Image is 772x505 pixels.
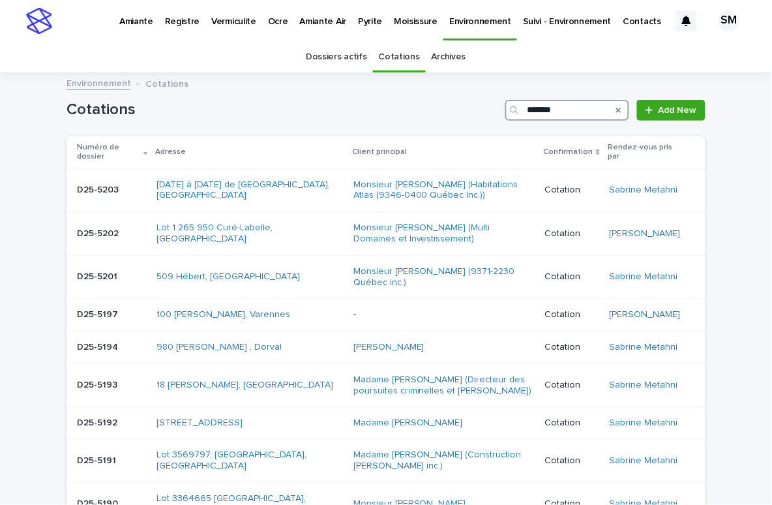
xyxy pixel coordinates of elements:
[543,145,593,159] p: Confirmation
[544,271,599,283] p: Cotation
[353,375,534,397] a: Madame [PERSON_NAME] (Directeur des poursuites criminelles et [PERSON_NAME])
[432,42,466,72] a: Archives
[77,416,120,429] p: D25-5192
[353,266,534,288] a: Monsieur [PERSON_NAME] (9371-2230 Québec inc.)
[145,76,188,90] p: Cotations
[67,168,705,212] tr: D25-5203D25-5203 [DATE] à [DATE] de [GEOGRAPHIC_DATA], [GEOGRAPHIC_DATA] Monsieur [PERSON_NAME] (...
[77,453,119,467] p: D25-5191
[544,380,599,391] p: Cotation
[544,309,599,320] p: Cotation
[610,185,678,196] a: Sabrine Metahni
[155,145,186,159] p: Adresse
[156,309,290,320] a: 100 [PERSON_NAME], Varennes
[156,179,343,202] a: [DATE] à [DATE] de [GEOGRAPHIC_DATA], [GEOGRAPHIC_DATA]
[610,342,678,353] a: Sabrine Metahni
[610,456,678,467] a: Sabrine Metahni
[610,418,678,429] a: Sabrine Metahni
[77,269,120,283] p: D25-5201
[505,100,629,121] input: Search
[77,182,121,196] p: D25-5203
[608,140,685,164] p: Rendez-vous pris par
[610,228,681,239] a: [PERSON_NAME]
[353,309,534,320] p: -
[67,363,705,407] tr: D25-5193D25-5193 18 [PERSON_NAME], [GEOGRAPHIC_DATA] Madame [PERSON_NAME] (Directeur des poursuit...
[156,342,282,353] a: 980 [PERSON_NAME] , Dorval
[77,226,121,239] p: D25-5202
[156,271,300,283] a: 509 Hébert, [GEOGRAPHIC_DATA]
[156,450,343,472] a: Lot 3569797, [GEOGRAPHIC_DATA], [GEOGRAPHIC_DATA]
[26,8,52,34] img: stacker-logo-s-only.png
[67,407,705,440] tr: D25-5192D25-5192 [STREET_ADDRESS] Madame [PERSON_NAME] CotationSabrine Metahni
[610,380,678,391] a: Sabrine Metahni
[659,106,697,115] span: Add New
[544,185,599,196] p: Cotation
[67,212,705,256] tr: D25-5202D25-5202 Lot 1 265 950 Curé-Labelle, [GEOGRAPHIC_DATA] Monsieur [PERSON_NAME] (Multi Doma...
[353,222,534,245] a: Monsieur [PERSON_NAME] (Multi Domaines et Investissement)
[156,380,333,391] a: 18 [PERSON_NAME], [GEOGRAPHIC_DATA]
[637,100,705,121] a: Add New
[352,145,407,159] p: Client principal
[353,342,424,353] a: [PERSON_NAME]
[77,140,140,164] p: Numéro de dossier
[544,228,599,239] p: Cotation
[610,309,681,320] a: [PERSON_NAME]
[77,307,121,320] p: D25-5197
[306,42,366,72] a: Dossiers actifs
[67,255,705,299] tr: D25-5201D25-5201 509 Hébert, [GEOGRAPHIC_DATA] Monsieur [PERSON_NAME] (9371-2230 Québec inc.) Cot...
[156,418,243,429] a: [STREET_ADDRESS]
[67,100,500,119] h1: Cotations
[67,331,705,364] tr: D25-5194D25-5194 980 [PERSON_NAME] , Dorval [PERSON_NAME] CotationSabrine Metahni
[67,75,131,90] a: Environnement
[353,179,534,202] a: Monsieur [PERSON_NAME] (Habitations Atlas (9346-0400 Québec Inc.))
[544,418,599,429] p: Cotation
[610,271,678,283] a: Sabrine Metahni
[67,440,705,483] tr: D25-5191D25-5191 Lot 3569797, [GEOGRAPHIC_DATA], [GEOGRAPHIC_DATA] Madame [PERSON_NAME] (Construc...
[353,450,534,472] a: Madame [PERSON_NAME] (Construction [PERSON_NAME] inc.)
[379,42,420,72] a: Cotations
[77,377,120,391] p: D25-5193
[353,418,463,429] a: Madame [PERSON_NAME]
[77,339,121,353] p: D25-5194
[156,222,343,245] a: Lot 1 265 950 Curé-Labelle, [GEOGRAPHIC_DATA]
[67,299,705,331] tr: D25-5197D25-5197 100 [PERSON_NAME], Varennes -Cotation[PERSON_NAME]
[544,342,599,353] p: Cotation
[544,456,599,467] p: Cotation
[719,10,739,31] div: SM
